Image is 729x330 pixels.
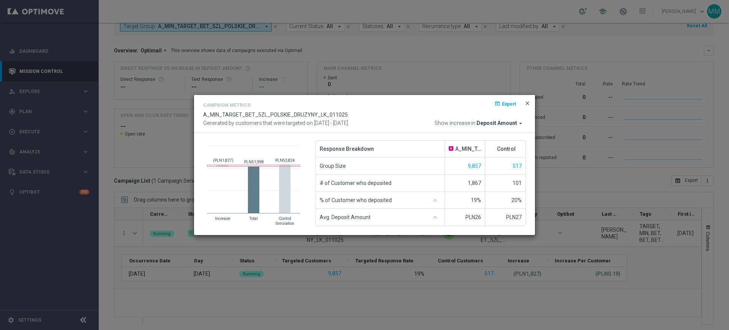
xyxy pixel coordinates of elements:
text: PLN51,998 [244,160,264,164]
span: # of Customer who deposited [320,175,391,191]
span: Deposit Amount [477,120,517,127]
text: (PLN1,827) [213,158,234,163]
span: 19% [471,197,481,203]
span: 1,867 [468,180,481,186]
img: gaussianGrey.svg [429,199,441,203]
span: Group Size [320,158,346,174]
span: Control [497,146,516,152]
span: A_MIN_TARGET_BET_5ZL_POLSKIE_DRUZYNY_LK_011025 [203,112,348,118]
button: open_in_browser Export [494,99,517,108]
span: close [524,100,530,106]
i: arrow_drop_down [517,120,524,127]
span: Generated by customers that were targeted on [203,120,313,126]
span: A_MIN_TARGET_BET_5ZL_POLSKIE_DRUZYNY_LK_011025 [455,146,481,152]
span: 20% [511,197,522,203]
span: Response Breakdown [320,141,374,157]
span: PLN26 [465,214,481,220]
span: [DATE] - [DATE] [314,120,348,126]
span: A [449,146,453,151]
span: Show increase in [434,120,475,127]
text: Total [249,216,258,221]
span: % of Customer who deposited [320,192,392,208]
span: Avg. Deposit Amount [320,209,371,226]
button: Deposit Amount arrow_drop_down [477,120,526,127]
span: 101 [513,180,522,186]
img: gaussianGrey.svg [429,216,441,220]
span: Show unique customers [513,163,522,169]
i: open_in_browser [494,101,500,107]
h4: Campaign Metrics [203,103,251,108]
text: PLN53,824 [275,158,295,163]
text: Increase [215,216,230,221]
span: Show unique customers [468,163,481,169]
text: Control Simulation [276,216,294,226]
span: Export [502,101,516,107]
span: PLN27 [506,214,522,220]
